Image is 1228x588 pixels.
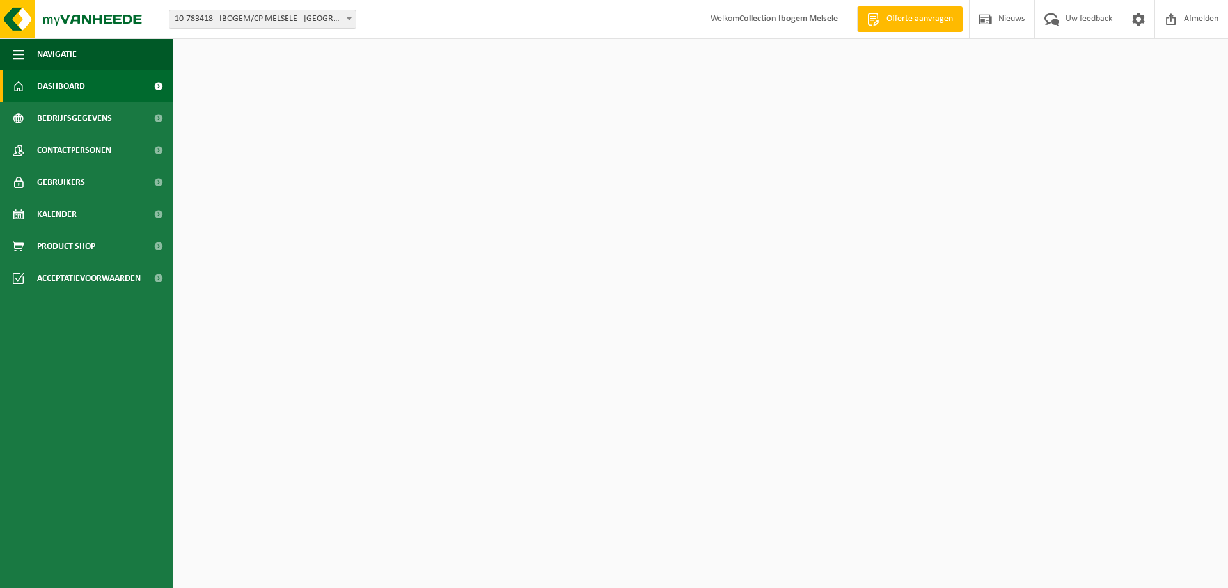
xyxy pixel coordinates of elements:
span: Bedrijfsgegevens [37,102,112,134]
span: 10-783418 - IBOGEM/CP MELSELE - MELSELE [169,10,356,28]
a: Offerte aanvragen [857,6,963,32]
span: Navigatie [37,38,77,70]
span: Gebruikers [37,166,85,198]
span: Offerte aanvragen [883,13,956,26]
span: Acceptatievoorwaarden [37,262,141,294]
iframe: chat widget [6,560,214,588]
span: Contactpersonen [37,134,111,166]
strong: Collection Ibogem Melsele [739,14,838,24]
span: 10-783418 - IBOGEM/CP MELSELE - MELSELE [169,10,356,29]
span: Kalender [37,198,77,230]
span: Dashboard [37,70,85,102]
span: Product Shop [37,230,95,262]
